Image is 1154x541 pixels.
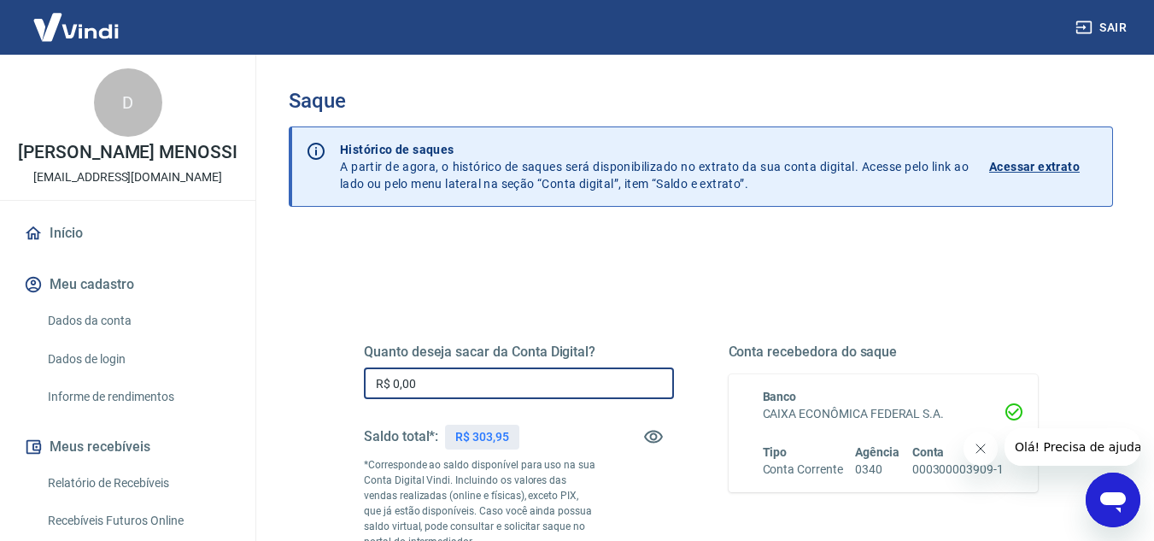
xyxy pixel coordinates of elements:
a: Informe de rendimentos [41,379,235,415]
p: A partir de agora, o histórico de saques será disponibilizado no extrato da sua conta digital. Ac... [340,141,969,192]
iframe: Mensagem da empresa [1005,428,1140,466]
a: Dados de login [41,342,235,377]
span: Olá! Precisa de ajuda? [10,12,144,26]
button: Meu cadastro [21,266,235,303]
img: Vindi [21,1,132,53]
button: Meus recebíveis [21,428,235,466]
a: Início [21,215,235,252]
h6: 000300003909-1 [912,461,1004,479]
h6: Conta Corrente [763,461,843,479]
a: Dados da conta [41,303,235,338]
button: Sair [1072,12,1133,44]
span: Agência [855,445,899,459]
h3: Saque [289,89,1113,113]
iframe: Botão para abrir a janela de mensagens [1086,473,1140,527]
h5: Conta recebedora do saque [729,344,1039,361]
a: Acessar extrato [989,141,1098,192]
p: R$ 303,95 [455,428,509,446]
span: Conta [912,445,945,459]
h6: 0340 [855,461,899,479]
h5: Quanto deseja sacar da Conta Digital? [364,344,674,361]
p: Histórico de saques [340,141,969,158]
p: [PERSON_NAME] MENOSSI [18,144,237,162]
h6: CAIXA ECONÔMICA FEDERAL S.A. [763,405,1005,423]
span: Banco [763,390,797,403]
iframe: Fechar mensagem [964,432,998,466]
a: Recebíveis Futuros Online [41,503,235,538]
span: Tipo [763,445,788,459]
p: [EMAIL_ADDRESS][DOMAIN_NAME] [33,168,222,186]
div: D [94,68,162,137]
h5: Saldo total*: [364,428,438,445]
p: Acessar extrato [989,158,1080,175]
a: Relatório de Recebíveis [41,466,235,501]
